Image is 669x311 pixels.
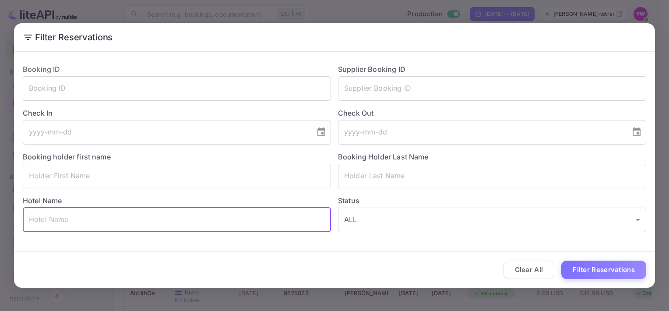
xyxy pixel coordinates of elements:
div: ALL [338,208,646,232]
label: Hotel Name [23,196,62,205]
label: Status [338,195,646,206]
input: Booking ID [23,76,331,101]
label: Check In [23,108,331,118]
input: yyyy-mm-dd [338,120,624,145]
label: Supplier Booking ID [338,65,405,74]
label: Booking Holder Last Name [338,152,429,161]
button: Clear All [504,261,555,279]
button: Filter Reservations [561,261,646,279]
label: Check Out [338,108,646,118]
input: Hotel Name [23,208,331,232]
h2: Filter Reservations [14,23,655,51]
label: Booking holder first name [23,152,111,161]
input: yyyy-mm-dd [23,120,309,145]
button: Choose date [628,124,645,141]
button: Choose date [313,124,330,141]
input: Holder First Name [23,164,331,188]
input: Holder Last Name [338,164,646,188]
label: Booking ID [23,65,60,74]
input: Supplier Booking ID [338,76,646,101]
